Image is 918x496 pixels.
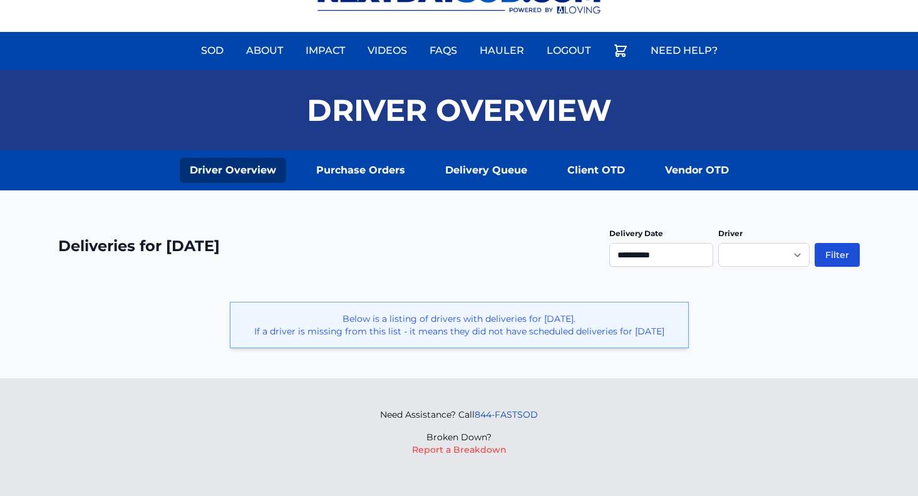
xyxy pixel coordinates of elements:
[380,408,538,421] p: Need Assistance? Call
[643,36,725,66] a: Need Help?
[718,229,743,238] label: Driver
[298,36,353,66] a: Impact
[58,236,220,256] h2: Deliveries for [DATE]
[609,243,713,267] input: Use the arrow keys to pick a date
[422,36,465,66] a: FAQs
[240,313,678,338] p: Below is a listing of drivers with deliveries for [DATE]. If a driver is missing from this list -...
[815,243,860,267] button: Filter
[180,158,286,183] a: Driver Overview
[472,36,532,66] a: Hauler
[307,95,612,125] h1: Driver Overview
[380,431,538,443] p: Broken Down?
[412,443,507,456] button: Report a Breakdown
[475,409,538,420] a: 844-FASTSOD
[360,36,415,66] a: Videos
[239,36,291,66] a: About
[193,36,231,66] a: Sod
[609,229,663,238] label: Delivery Date
[655,158,739,183] a: Vendor OTD
[539,36,598,66] a: Logout
[306,158,415,183] a: Purchase Orders
[435,158,537,183] a: Delivery Queue
[557,158,635,183] a: Client OTD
